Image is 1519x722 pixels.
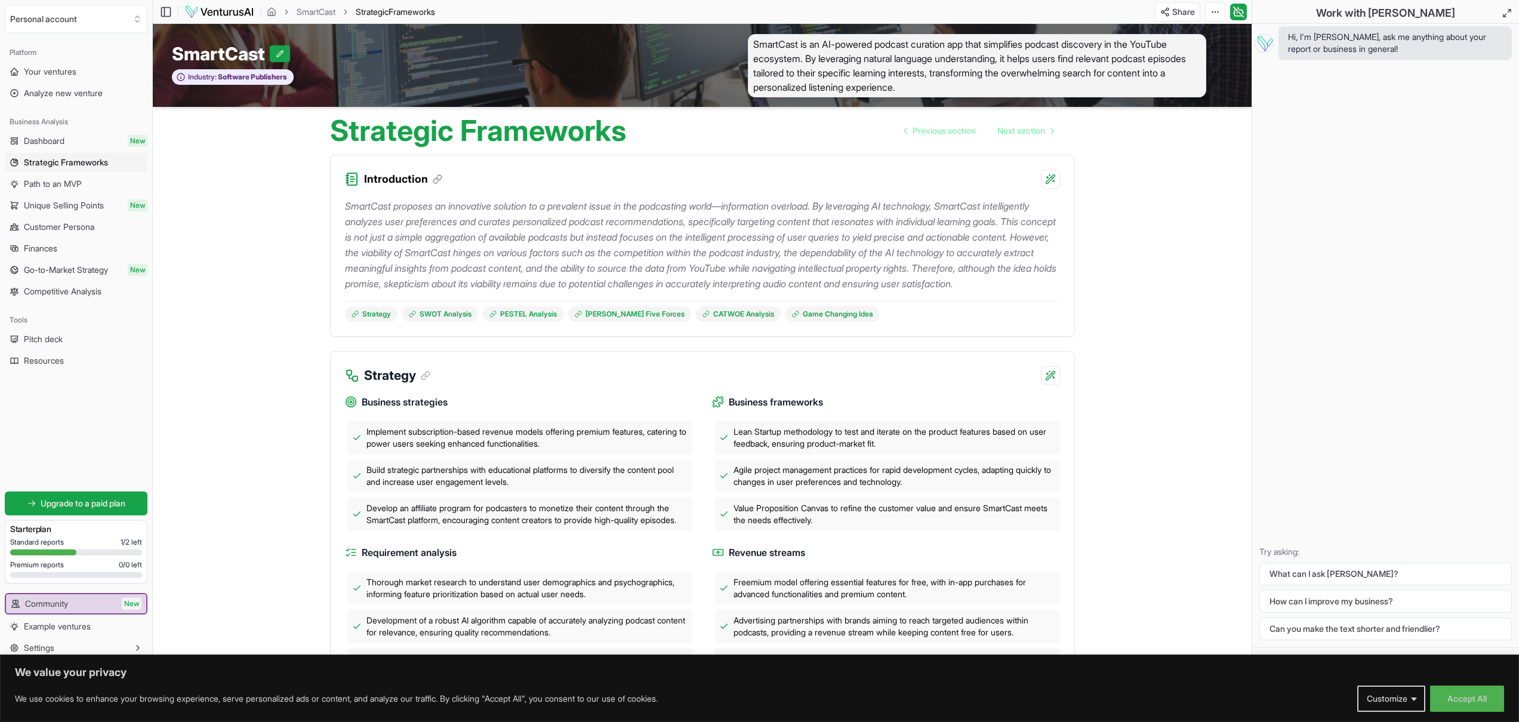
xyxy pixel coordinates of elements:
[24,264,108,276] span: Go-to-Market Strategy
[1430,686,1504,712] button: Accept All
[345,306,398,322] a: Strategy
[267,6,435,18] nav: breadcrumb
[734,426,1055,450] span: Lean Startup methodology to test and iterate on the product features based on user feedback, ensu...
[997,125,1045,137] span: Next section
[128,199,147,211] span: New
[364,171,442,188] h3: Introduction
[5,153,147,172] a: Strategic Frameworks
[24,87,103,99] span: Analyze new venture
[366,576,688,600] span: Thorough market research to understand user demographics and psychographics, informing feature pr...
[366,464,688,488] span: Build strategic partnerships with educational platforms to diversify the content pool and increas...
[128,135,147,147] span: New
[5,5,147,33] button: Select an organization
[5,260,147,279] a: Go-to-Market StrategyNew
[1255,33,1274,53] img: Vera
[41,497,125,509] span: Upgrade to a paid plan
[785,306,880,322] a: Game Changing Idea
[5,196,147,215] a: Unique Selling PointsNew
[5,84,147,103] a: Analyze new venture
[1259,546,1512,558] p: Try asking:
[5,638,147,658] button: Settings
[5,174,147,193] a: Path to an MVP
[24,620,91,632] span: Example ventures
[24,642,54,654] span: Settings
[172,43,270,64] span: SmartCast
[5,112,147,131] div: Business Analysis
[895,119,1063,143] nav: pagination
[24,221,94,233] span: Customer Persona
[913,125,976,137] span: Previous section
[729,545,805,560] span: Revenue streams
[24,156,108,168] span: Strategic Frameworks
[734,502,1055,526] span: Value Proposition Canvas to refine the customer value and ensure SmartCast meets the needs effect...
[5,311,147,330] div: Tools
[330,116,626,145] h1: Strategic Frameworks
[1288,31,1502,55] span: Hi, I'm [PERSON_NAME], ask me anything about your report or business in general!
[734,464,1055,488] span: Agile project management practices for rapid development cycles, adapting quickly to changes in u...
[6,594,146,613] a: CommunityNew
[25,598,68,610] span: Community
[184,5,254,19] img: logo
[362,395,448,410] span: Business strategies
[748,34,1206,97] span: SmartCast is an AI-powered podcast curation app that simplifies podcast discovery in the YouTube ...
[122,598,141,610] span: New
[172,69,294,85] button: Industry:Software Publishers
[1259,590,1512,613] button: How can I improve my business?
[5,282,147,301] a: Competitive Analysis
[1172,6,1195,18] span: Share
[121,537,142,547] span: 1 / 2 left
[734,615,1055,638] span: Advertising partnerships with brands aiming to reach targeted audiences within podcasts, providin...
[1259,563,1512,585] button: What can I ask [PERSON_NAME]?
[389,7,435,17] span: Frameworks
[24,242,57,254] span: Finances
[5,62,147,81] a: Your ventures
[217,72,287,82] span: Software Publishers
[895,119,985,143] a: Go to previous page
[5,217,147,236] a: Customer Persona
[362,545,457,560] span: Requirement analysis
[366,426,688,450] span: Implement subscription-based revenue models offering premium features, catering to power users se...
[402,306,478,322] a: SWOT Analysis
[10,537,64,547] span: Standard reports
[24,333,63,345] span: Pitch deck
[24,135,64,147] span: Dashboard
[366,502,688,526] span: Develop an affiliate program for podcasters to monetize their content through the SmartCast platf...
[366,653,688,677] span: Legal assessment on copyright laws and data use strategies to proactively address compliance issues.
[119,560,142,570] span: 0 / 0 left
[345,198,1060,291] p: SmartCast proposes an innovative solution to a prevalent issue in the podcasting world—informatio...
[24,355,64,367] span: Resources
[5,330,147,349] a: Pitch deck
[366,615,688,638] span: Development of a robust AI algorithm capable of accurately analyzing podcast content for relevanc...
[988,119,1063,143] a: Go to next page
[364,366,430,385] h3: Strategy
[729,395,823,410] span: Business frameworks
[5,351,147,370] a: Resources
[734,576,1055,600] span: Freemium model offering essential features for free, with in-app purchases for advanced functiona...
[128,264,147,276] span: New
[5,239,147,258] a: Finances
[15,692,658,706] p: We use cookies to enhance your browsing experience, serve personalized ads or content, and analyz...
[5,43,147,62] div: Platform
[10,560,64,570] span: Premium reports
[24,66,76,78] span: Your ventures
[696,306,781,322] a: CATWOE Analysis
[356,6,435,18] span: StrategicFrameworks
[5,131,147,150] a: DashboardNew
[5,491,147,515] a: Upgrade to a paid plan
[24,199,104,211] span: Unique Selling Points
[297,6,335,18] a: SmartCast
[24,285,101,297] span: Competitive Analysis
[483,306,563,322] a: PESTEL Analysis
[1155,2,1200,21] button: Share
[1316,5,1455,21] h2: Work with [PERSON_NAME]
[1357,686,1425,712] button: Customize
[10,523,142,535] h3: Starter plan
[24,178,82,190] span: Path to an MVP
[5,617,147,636] a: Example ventures
[188,72,217,82] span: Industry:
[15,665,1504,680] p: We value your privacy
[568,306,691,322] a: [PERSON_NAME] Five Forces
[1259,617,1512,640] button: Can you make the text shorter and friendlier?
[734,653,1055,677] span: Corporate partnerships where SmartCast provides tailored podcast solutions for businesses wanting...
